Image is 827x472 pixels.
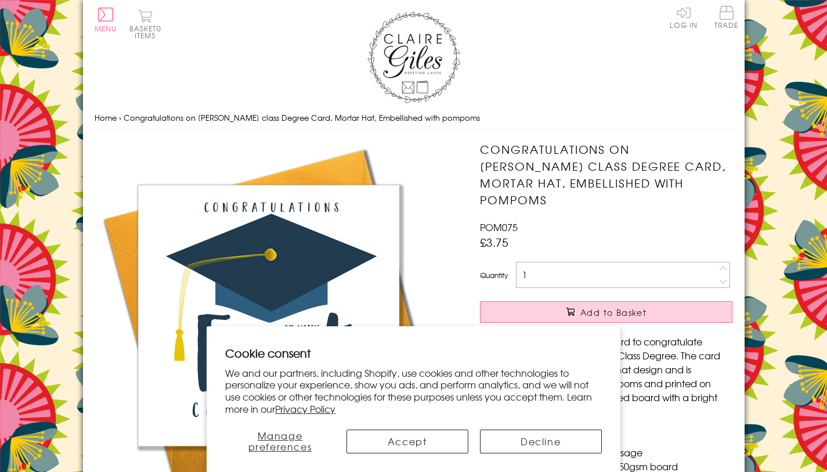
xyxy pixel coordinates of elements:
[95,112,117,123] a: Home
[124,112,480,123] span: Congratulations on [PERSON_NAME] class Degree Card, Mortar Hat, Embellished with pompoms
[275,402,335,416] a: Privacy Policy
[95,23,117,34] span: Menu
[480,234,508,250] span: £3.75
[129,9,161,39] button: Basket0 items
[95,106,733,130] nav: breadcrumbs
[346,430,468,453] button: Accept
[119,112,121,123] span: ›
[714,6,739,31] a: Trade
[95,8,117,32] button: Menu
[580,307,647,318] span: Add to Basket
[225,430,334,453] button: Manage preferences
[670,6,698,28] a: Log In
[480,301,732,323] button: Add to Basket
[225,367,602,415] p: We and our partners, including Shopify, use cookies and other technologies to personalize your ex...
[480,430,602,453] button: Decline
[480,220,518,234] span: POM075
[248,428,312,453] span: Manage preferences
[714,6,739,28] span: Trade
[480,141,732,208] h1: Congratulations on [PERSON_NAME] class Degree Card, Mortar Hat, Embellished with pompoms
[225,345,602,361] h2: Cookie consent
[480,270,508,280] label: Quantity
[135,23,161,41] span: 0 items
[367,12,460,103] img: Claire Giles Greetings Cards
